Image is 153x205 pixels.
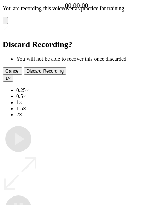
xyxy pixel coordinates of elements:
a: 00:00:00 [65,2,88,10]
li: 2× [16,112,150,118]
li: You will not be able to recover this once discarded. [16,56,150,62]
h2: Discard Recording? [3,40,150,49]
button: Discard Recording [24,67,67,75]
button: Cancel [3,67,22,75]
li: 1× [16,99,150,106]
span: 1 [5,76,8,81]
li: 0.5× [16,93,150,99]
li: 1.5× [16,106,150,112]
li: 0.25× [16,87,150,93]
p: You are recording this voiceover as practice for training [3,5,150,12]
button: 1× [3,75,13,82]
